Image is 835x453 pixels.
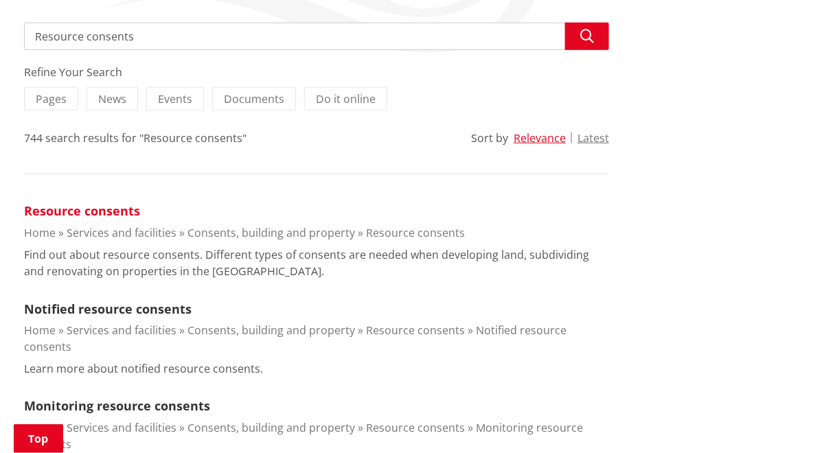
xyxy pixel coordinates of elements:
[24,398,210,415] a: Monitoring resource consents
[24,202,140,219] a: Resource consents
[24,323,56,338] a: Home
[187,323,355,338] a: Consents, building and property
[24,130,247,146] div: 744 search results for "Resource consents"
[577,132,609,144] button: Latest
[158,91,192,106] span: Events
[67,421,176,436] a: Services and facilities
[772,395,821,445] iframe: Messenger Launcher
[224,91,284,106] span: Documents
[24,360,263,377] p: Learn more about notified resource consents.
[67,225,176,240] a: Services and facilities
[471,130,508,146] div: Sort by
[514,132,566,144] button: Relevance
[24,23,609,50] input: Search input
[36,91,67,106] span: Pages
[24,64,609,80] div: Refine Your Search
[24,301,192,317] a: Notified resource consents
[187,421,355,436] a: Consents, building and property
[316,91,376,106] span: Do it online
[24,225,56,240] a: Home
[366,225,465,240] a: Resource consents
[98,91,126,106] span: News
[24,421,56,436] a: Home
[366,323,465,338] a: Resource consents
[24,246,609,279] p: Find out about resource consents. Different types of consents are needed when developing land, su...
[366,421,465,436] a: Resource consents
[24,323,567,354] a: Notified resource consents
[14,424,63,453] a: Top
[187,225,355,240] a: Consents, building and property
[67,323,176,338] a: Services and facilities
